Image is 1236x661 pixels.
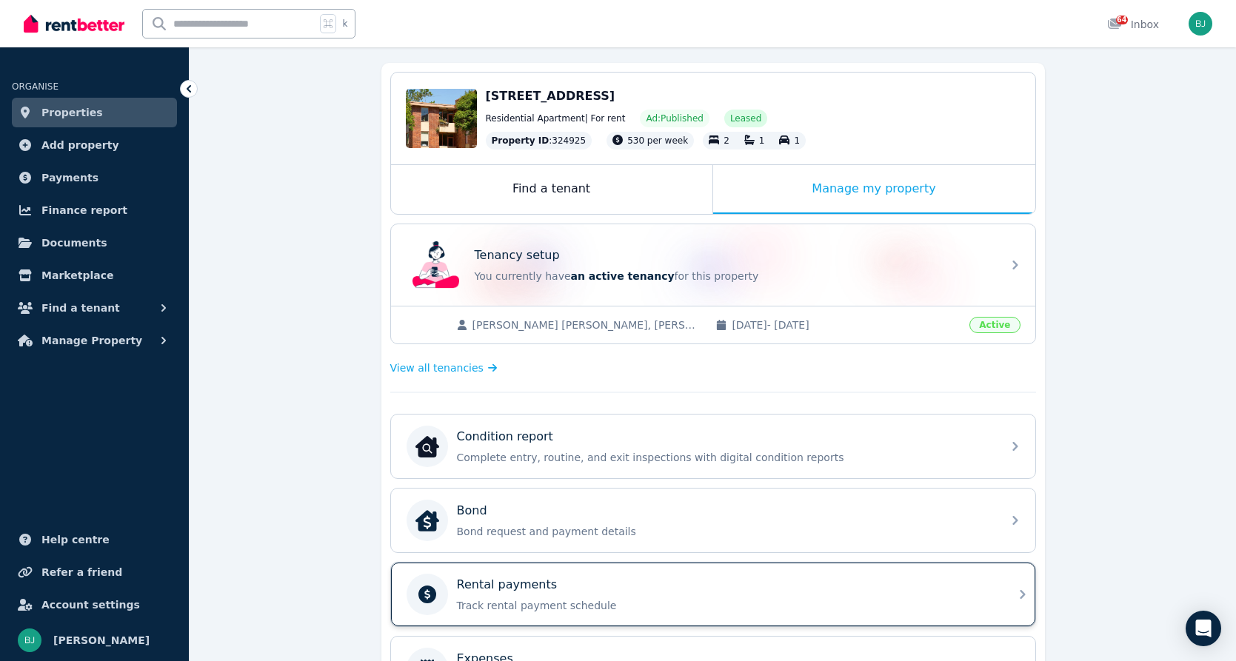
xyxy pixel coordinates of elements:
span: ORGANISE [12,81,59,92]
div: Inbox [1107,17,1159,32]
span: Find a tenant [41,299,120,317]
a: Help centre [12,525,177,554]
span: Refer a friend [41,563,122,581]
img: Condition report [415,434,439,458]
button: Find a tenant [12,293,177,323]
a: Add property [12,130,177,160]
span: 1 [794,135,800,146]
span: Leased [730,113,761,124]
a: Payments [12,163,177,192]
span: Active [969,317,1020,333]
a: View all tenancies [390,360,498,375]
a: Account settings [12,590,177,620]
span: 530 per week [627,135,688,146]
span: Account settings [41,596,140,614]
img: Tenancy setup [412,241,460,289]
span: Properties [41,104,103,121]
a: Rental paymentsTrack rental payment schedule [391,563,1035,626]
span: Property ID [492,135,549,147]
span: 2 [724,135,729,146]
img: Bom Jin [18,628,41,652]
span: [DATE] - [DATE] [732,318,961,332]
span: Documents [41,234,107,252]
div: Manage my property [713,165,1035,214]
a: BondBondBond request and payment details [391,489,1035,552]
a: Tenancy setupTenancy setupYou currently havean active tenancyfor this property [391,224,1035,306]
span: Help centre [41,531,110,548]
img: RentBetter [24,13,124,35]
span: an active tenancy [571,270,675,282]
span: [PERSON_NAME] [53,631,150,649]
p: Condition report [457,428,553,446]
span: 1 [759,135,765,146]
img: Bom Jin [1189,12,1212,36]
p: Track rental payment schedule [457,598,993,613]
p: Tenancy setup [475,246,560,264]
span: 64 [1116,16,1128,24]
div: Find a tenant [391,165,712,214]
span: Finance report [41,201,127,219]
p: You currently have for this property [475,269,993,283]
p: Rental payments [457,576,558,594]
span: [STREET_ADDRESS] [486,89,615,103]
span: Add property [41,136,119,154]
span: Marketplace [41,266,113,284]
span: Residential Apartment | For rent [486,113,626,124]
span: [PERSON_NAME] [PERSON_NAME], [PERSON_NAME] [472,318,701,332]
span: View all tenancies [390,360,484,375]
p: Bond request and payment details [457,524,993,539]
a: Condition reportCondition reportComplete entry, routine, and exit inspections with digital condit... [391,415,1035,478]
span: k [342,18,347,30]
a: Documents [12,228,177,258]
span: Payments [41,169,98,187]
a: Refer a friend [12,557,177,587]
p: Bond [457,502,487,520]
a: Properties [12,98,177,127]
div: Open Intercom Messenger [1186,611,1221,646]
a: Finance report [12,195,177,225]
div: : 324925 [486,132,592,150]
p: Complete entry, routine, and exit inspections with digital condition reports [457,450,993,465]
span: Ad: Published [646,113,703,124]
a: Marketplace [12,261,177,290]
button: Manage Property [12,326,177,355]
img: Bond [415,509,439,532]
span: Manage Property [41,332,142,349]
